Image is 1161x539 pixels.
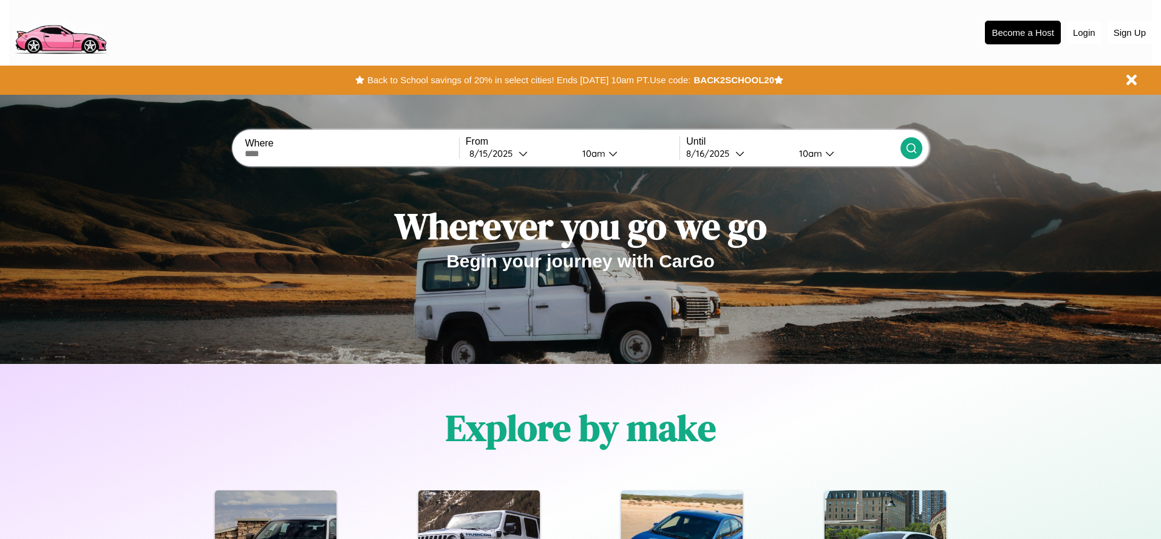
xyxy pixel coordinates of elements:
button: 8/15/2025 [466,147,573,160]
button: Sign Up [1108,21,1152,44]
div: 10am [793,148,825,159]
div: 8 / 15 / 2025 [469,148,519,159]
button: 10am [573,147,679,160]
button: 10am [789,147,900,160]
b: BACK2SCHOOL20 [693,75,774,85]
img: logo [9,6,112,57]
button: Become a Host [985,21,1061,44]
h1: Explore by make [446,403,716,453]
button: Back to School savings of 20% in select cities! Ends [DATE] 10am PT.Use code: [364,72,693,89]
div: 8 / 16 / 2025 [686,148,735,159]
label: From [466,136,679,147]
div: 10am [576,148,608,159]
button: Login [1067,21,1101,44]
label: Where [245,138,458,149]
label: Until [686,136,900,147]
